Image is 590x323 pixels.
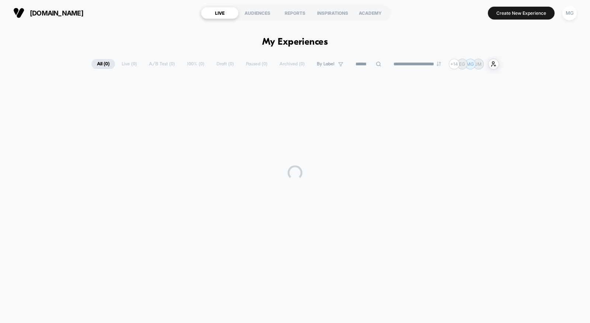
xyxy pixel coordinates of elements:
div: ACADEMY [351,7,389,19]
span: [DOMAIN_NAME] [30,9,83,17]
div: + 14 [449,59,459,69]
h1: My Experiences [262,37,328,48]
button: Create New Experience [488,7,555,20]
span: All ( 0 ) [91,59,115,69]
p: MG [466,61,474,67]
p: EG [459,61,465,67]
button: MG [560,6,579,21]
div: REPORTS [276,7,314,19]
p: JM [475,61,482,67]
div: MG [562,6,577,20]
img: Visually logo [13,7,24,18]
div: LIVE [201,7,239,19]
div: INSPIRATIONS [314,7,351,19]
img: end [437,62,441,66]
span: By Label [317,61,334,67]
button: [DOMAIN_NAME] [11,7,86,19]
div: AUDIENCES [239,7,276,19]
